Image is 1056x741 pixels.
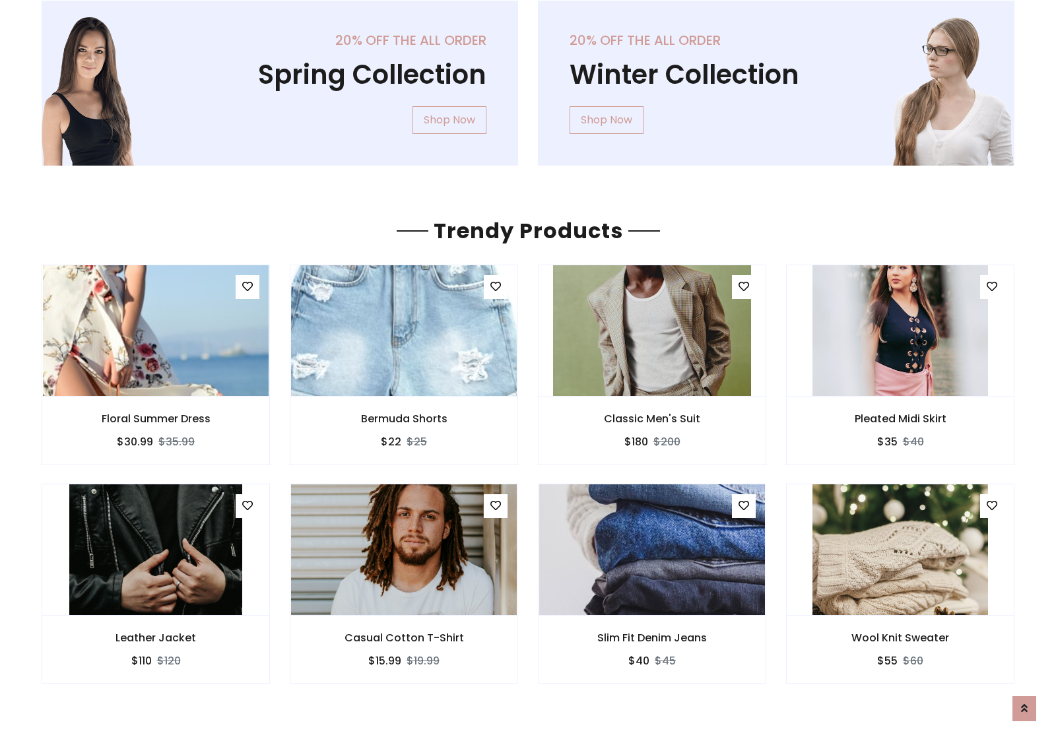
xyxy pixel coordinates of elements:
h1: Winter Collection [570,59,983,90]
del: $40 [903,434,924,449]
a: Shop Now [412,106,486,134]
del: $35.99 [158,434,195,449]
del: $60 [903,653,923,668]
h6: Leather Jacket [42,631,269,644]
h6: $110 [131,655,152,667]
h6: $15.99 [368,655,401,667]
del: $19.99 [407,653,440,668]
h6: Pleated Midi Skirt [787,412,1014,425]
h6: $22 [381,435,401,448]
h6: Bermuda Shorts [290,412,517,425]
h6: $30.99 [117,435,153,448]
h6: Floral Summer Dress [42,412,269,425]
h6: $40 [628,655,649,667]
h5: 20% off the all order [73,32,486,48]
h1: Spring Collection [73,59,486,90]
a: Shop Now [570,106,643,134]
h6: $180 [624,435,648,448]
h5: 20% off the all order [570,32,983,48]
h6: Classic Men's Suit [539,412,766,425]
del: $120 [157,653,181,668]
h6: $55 [877,655,898,667]
h6: Wool Knit Sweater [787,631,1014,644]
del: $25 [407,434,427,449]
h6: Slim Fit Denim Jeans [539,631,766,644]
h6: Casual Cotton T-Shirt [290,631,517,644]
h6: $35 [877,435,898,448]
del: $200 [653,434,680,449]
span: Trendy Products [428,216,628,245]
del: $45 [655,653,676,668]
